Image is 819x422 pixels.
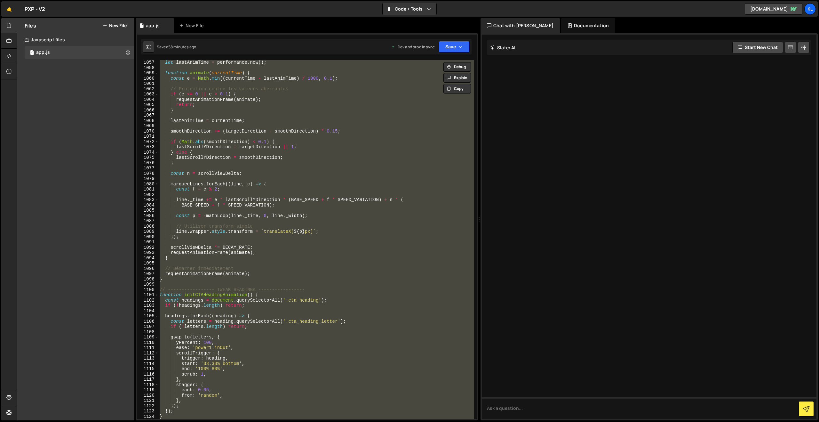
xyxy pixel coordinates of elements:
[17,33,134,46] div: Javascript files
[137,134,159,139] div: 1071
[137,239,159,245] div: 1091
[137,303,159,308] div: 1103
[804,3,816,15] a: Kl
[137,144,159,150] div: 1073
[137,176,159,182] div: 1079
[137,271,159,277] div: 1097
[137,351,159,356] div: 1112
[137,160,159,166] div: 1076
[36,50,50,55] div: app.js
[179,22,206,29] div: New File
[561,18,615,33] div: Documentation
[157,44,196,50] div: Saved
[391,44,435,50] div: Dev and prod in sync
[443,73,471,83] button: Explain
[137,256,159,261] div: 1094
[481,18,560,33] div: Chat with [PERSON_NAME]
[137,129,159,134] div: 1070
[137,345,159,351] div: 1111
[137,414,159,419] div: 1124
[25,22,36,29] h2: Files
[745,3,802,15] a: [DOMAIN_NAME]
[137,108,159,113] div: 1066
[25,46,134,59] div: 16752/45754.js
[137,329,159,335] div: 1108
[137,150,159,155] div: 1074
[137,70,159,76] div: 1059
[137,277,159,282] div: 1098
[137,224,159,229] div: 1088
[137,60,159,65] div: 1057
[137,92,159,97] div: 1063
[103,23,127,28] button: New File
[137,266,159,272] div: 1096
[30,51,34,56] span: 1
[1,1,17,17] a: 🤙
[137,382,159,388] div: 1118
[137,218,159,224] div: 1087
[137,139,159,145] div: 1072
[732,42,783,53] button: Start new chat
[137,361,159,367] div: 1114
[137,250,159,256] div: 1093
[137,171,159,176] div: 1078
[137,65,159,71] div: 1058
[439,41,470,53] button: Save
[137,76,159,81] div: 1060
[168,44,196,50] div: 58 minutes ago
[137,298,159,303] div: 1102
[490,45,516,51] h2: Slater AI
[137,102,159,108] div: 1065
[137,123,159,129] div: 1069
[137,182,159,187] div: 1080
[137,387,159,393] div: 1119
[443,62,471,72] button: Debug
[137,113,159,118] div: 1067
[25,5,45,13] div: PXP - V2
[137,287,159,293] div: 1100
[137,213,159,219] div: 1086
[137,393,159,398] div: 1120
[443,84,471,93] button: Copy
[146,22,160,29] div: app.js
[137,292,159,298] div: 1101
[137,81,159,86] div: 1061
[137,403,159,409] div: 1122
[137,234,159,240] div: 1090
[137,208,159,213] div: 1085
[137,187,159,192] div: 1081
[137,166,159,171] div: 1077
[137,86,159,92] div: 1062
[137,118,159,124] div: 1068
[137,261,159,266] div: 1095
[137,203,159,208] div: 1084
[137,335,159,340] div: 1109
[137,398,159,403] div: 1121
[137,97,159,102] div: 1064
[137,324,159,329] div: 1107
[137,155,159,160] div: 1075
[137,377,159,382] div: 1117
[137,313,159,319] div: 1105
[383,3,436,15] button: Code + Tools
[137,340,159,345] div: 1110
[137,192,159,198] div: 1082
[137,356,159,361] div: 1113
[137,197,159,203] div: 1083
[137,245,159,250] div: 1092
[137,409,159,414] div: 1123
[137,366,159,372] div: 1115
[137,319,159,324] div: 1106
[137,229,159,234] div: 1089
[137,282,159,287] div: 1099
[137,308,159,314] div: 1104
[137,372,159,377] div: 1116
